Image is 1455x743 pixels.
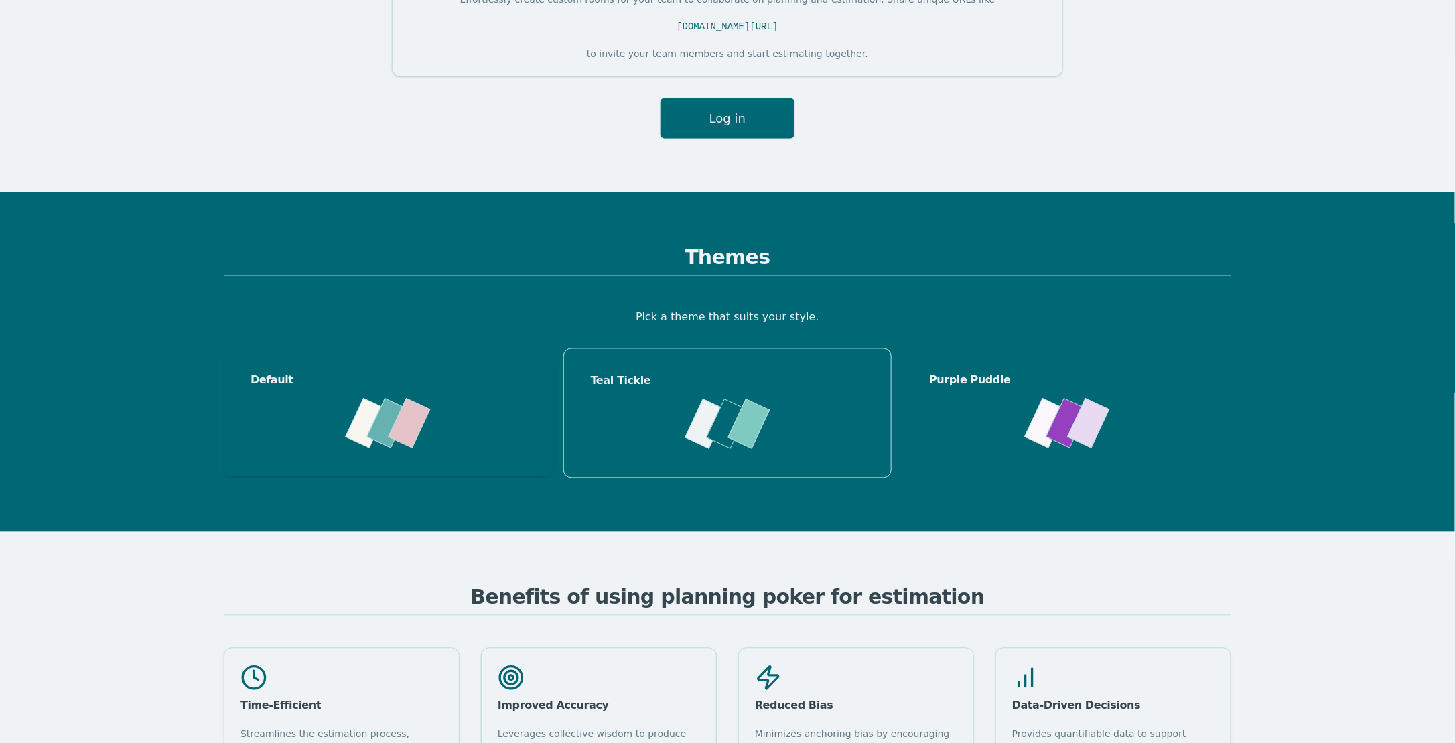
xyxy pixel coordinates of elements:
div: Time-Efficient [240,701,443,712]
span: [DOMAIN_NAME][URL] [677,21,778,32]
div: Teal Tickle [591,376,865,387]
h2: Themes [224,246,1231,276]
div: Reduced Bias [755,701,957,712]
div: Data-Driven Decisions [1012,701,1215,712]
div: Default [251,375,526,386]
p: Pick a theme that suits your style. [224,308,1231,327]
button: Log in [661,98,794,139]
h2: Benefits of using planning poker for estimation [224,586,1231,616]
div: Purple Puddle [929,375,1204,386]
div: Improved Accuracy [498,701,700,712]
